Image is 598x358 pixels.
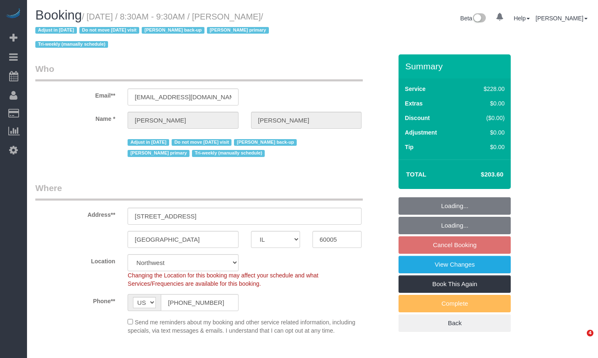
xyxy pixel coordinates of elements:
[128,150,189,157] span: [PERSON_NAME] primary
[466,128,505,137] div: $0.00
[35,63,363,81] legend: Who
[172,139,231,146] span: Do not move [DATE] visit
[142,27,204,34] span: [PERSON_NAME] back-up
[35,27,77,34] span: Adjust in [DATE]
[514,15,530,22] a: Help
[405,61,507,71] h3: Summary
[128,319,355,334] span: Send me reminders about my booking and other service related information, including specials, via...
[29,112,121,123] label: Name *
[536,15,588,22] a: [PERSON_NAME]
[466,114,505,122] div: ($0.00)
[405,128,437,137] label: Adjustment
[405,114,430,122] label: Discount
[5,8,22,20] img: Automaid Logo
[313,231,362,248] input: Zip Code**
[251,112,362,129] input: Last Name*
[29,254,121,265] label: Location
[466,85,505,93] div: $228.00
[35,8,82,22] span: Booking
[460,15,486,22] a: Beta
[456,171,503,178] h4: $203.60
[234,139,297,146] span: [PERSON_NAME] back-up
[79,27,139,34] span: Do not move [DATE] visit
[570,330,590,350] iframe: Intercom live chat
[399,314,511,332] a: Back
[587,330,593,336] span: 4
[406,171,426,178] strong: Total
[399,256,511,273] a: View Changes
[207,27,269,34] span: [PERSON_NAME] primary
[35,12,271,49] small: / [DATE] / 8:30AM - 9:30AM / [PERSON_NAME]
[35,182,363,201] legend: Where
[405,99,423,108] label: Extras
[466,143,505,151] div: $0.00
[472,13,486,24] img: New interface
[35,41,108,48] span: Tri-weekly (manually schedule)
[128,112,238,129] input: First Name**
[405,143,413,151] label: Tip
[466,99,505,108] div: $0.00
[399,275,511,293] a: Book This Again
[405,85,426,93] label: Service
[35,12,271,49] span: /
[128,139,169,146] span: Adjust in [DATE]
[192,150,265,157] span: Tri-weekly (manually schedule)
[128,272,318,287] span: Changing the Location for this booking may affect your schedule and what Services/Frequencies are...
